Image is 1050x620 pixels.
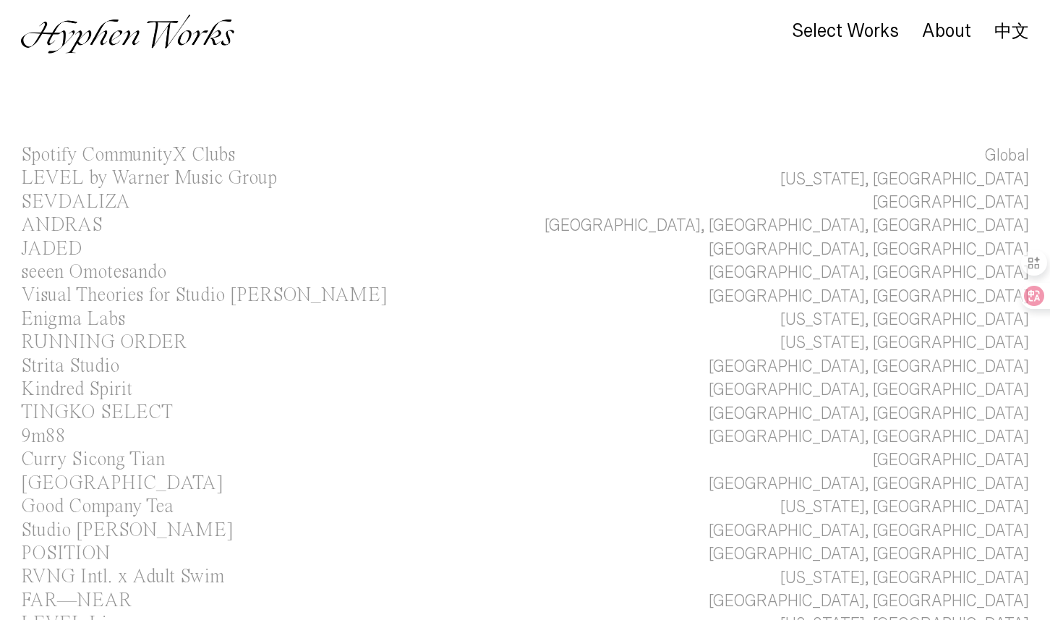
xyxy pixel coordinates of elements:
div: Spotify CommunityX Clubs [21,145,235,165]
a: 中文 [994,23,1029,39]
div: Studio [PERSON_NAME] [21,521,234,540]
div: [US_STATE], [GEOGRAPHIC_DATA] [780,168,1029,191]
div: [GEOGRAPHIC_DATA], [GEOGRAPHIC_DATA] [709,355,1029,378]
div: [GEOGRAPHIC_DATA] [873,191,1029,214]
div: [GEOGRAPHIC_DATA], [GEOGRAPHIC_DATA] [709,378,1029,402]
div: Good Company Tea [21,497,174,517]
a: Select Works [792,24,899,40]
div: [US_STATE], [GEOGRAPHIC_DATA] [780,308,1029,331]
div: Curry Sicong Tian [21,450,165,470]
div: [GEOGRAPHIC_DATA] [21,474,223,493]
div: RVNG Intl. x Adult Swim [21,567,224,587]
div: Select Works [792,21,899,41]
div: [GEOGRAPHIC_DATA], [GEOGRAPHIC_DATA] [709,238,1029,261]
div: RUNNING ORDER [21,333,187,352]
div: [GEOGRAPHIC_DATA], [GEOGRAPHIC_DATA] [709,472,1029,496]
div: Kindred Spirit [21,380,132,399]
div: seeen Omotesando [21,263,166,282]
div: LEVEL by Warner Music Group [21,169,277,188]
div: Visual Theories for Studio [PERSON_NAME] [21,286,388,305]
div: SEVDALIZA [21,192,130,212]
div: JADED [21,239,82,259]
div: [GEOGRAPHIC_DATA], [GEOGRAPHIC_DATA] [709,543,1029,566]
div: [GEOGRAPHIC_DATA], [GEOGRAPHIC_DATA] [709,285,1029,308]
a: About [922,24,971,40]
div: 9m88 [21,427,66,446]
div: POSITION [21,544,110,564]
div: TINGKO SELECT [21,403,173,422]
div: Global [985,144,1029,167]
div: [GEOGRAPHIC_DATA], [GEOGRAPHIC_DATA] [709,402,1029,425]
div: [US_STATE], [GEOGRAPHIC_DATA] [780,566,1029,590]
div: [GEOGRAPHIC_DATA], [GEOGRAPHIC_DATA], [GEOGRAPHIC_DATA] [545,214,1029,237]
div: About [922,21,971,41]
img: Hyphen Works [21,14,234,54]
div: [US_STATE], [GEOGRAPHIC_DATA] [780,496,1029,519]
div: [GEOGRAPHIC_DATA], [GEOGRAPHIC_DATA] [709,425,1029,449]
div: FAR—NEAR [21,591,132,611]
div: Strita Studio [21,357,119,376]
div: Enigma Labs [21,310,125,329]
div: [GEOGRAPHIC_DATA], [GEOGRAPHIC_DATA] [709,519,1029,543]
div: [GEOGRAPHIC_DATA], [GEOGRAPHIC_DATA] [709,590,1029,613]
div: [GEOGRAPHIC_DATA], [GEOGRAPHIC_DATA] [709,261,1029,284]
div: ANDRAS [21,216,103,235]
div: [US_STATE], [GEOGRAPHIC_DATA] [780,331,1029,354]
div: [GEOGRAPHIC_DATA] [873,449,1029,472]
